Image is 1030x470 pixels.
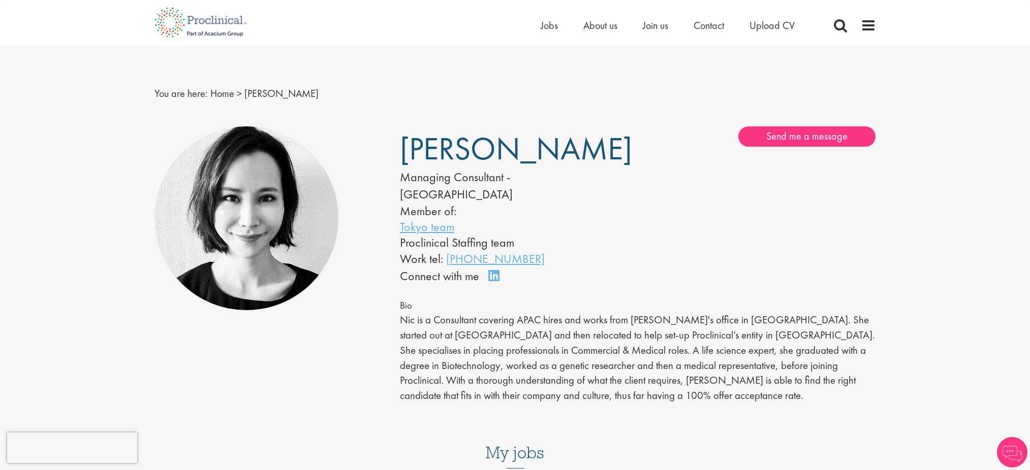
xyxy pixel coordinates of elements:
[446,251,545,266] a: [PHONE_NUMBER]
[244,87,319,100] span: [PERSON_NAME]
[237,87,242,100] span: >
[541,19,558,32] a: Jobs
[400,313,876,403] p: Nic is a Consultant covering APAC hires and works from [PERSON_NAME]'s office in [GEOGRAPHIC_DATA...
[400,169,607,204] div: Managing Consultant - [GEOGRAPHIC_DATA]
[400,128,632,169] span: [PERSON_NAME]
[400,219,454,234] a: Tokyo team
[210,87,234,100] a: breadcrumb link
[738,126,876,147] a: Send me a message
[997,437,1027,467] img: Chatbot
[7,432,137,463] iframe: reCAPTCHA
[400,203,456,219] label: Member of:
[643,19,668,32] a: Join us
[583,19,617,32] a: About us
[694,19,724,32] a: Contact
[400,251,443,266] span: Work tel:
[154,126,339,311] img: Nic Choa
[400,234,607,250] li: Proclinical Staffing team
[750,19,795,32] a: Upload CV
[400,299,412,312] span: Bio
[154,87,208,100] span: You are here:
[154,444,876,461] h3: My jobs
